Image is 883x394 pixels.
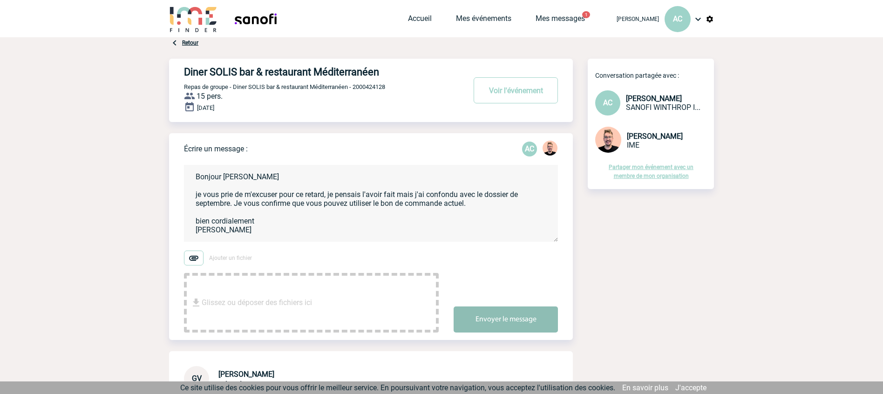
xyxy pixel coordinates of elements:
[197,104,214,111] span: [DATE]
[595,127,621,153] img: 129741-1.png
[184,66,438,78] h4: Diner SOLIS bar & restaurant Méditerranéen
[673,14,682,23] span: AC
[218,380,258,387] span: Le [DATE] 14:01
[627,141,639,149] span: IME
[582,11,590,18] button: 1
[180,383,615,392] span: Ce site utilise des cookies pour vous offrir le meilleur service. En poursuivant votre navigation...
[543,141,557,157] div: Stefan MILADINOVIC
[609,164,693,179] a: Partager mon événement avec un membre de mon organisation
[182,40,198,46] a: Retour
[192,374,202,383] span: GV
[543,141,557,156] img: 129741-1.png
[209,255,252,261] span: Ajouter un fichier
[197,92,223,101] span: 15 pers.
[474,77,558,103] button: Voir l'événement
[454,306,558,333] button: Envoyer le message
[626,94,682,103] span: [PERSON_NAME]
[626,103,700,112] span: SANOFI WINTHROP INDUSTRIE
[218,370,274,379] span: [PERSON_NAME]
[408,14,432,27] a: Accueil
[627,132,683,141] span: [PERSON_NAME]
[190,297,202,308] img: file_download.svg
[536,14,585,27] a: Mes messages
[184,144,248,153] p: Écrire un message :
[456,14,511,27] a: Mes événements
[522,142,537,156] div: Alexandra COIGNARD
[617,16,659,22] span: [PERSON_NAME]
[202,279,312,326] span: Glissez ou déposer des fichiers ici
[622,383,668,392] a: En savoir plus
[603,98,612,107] span: AC
[169,6,217,32] img: IME-Finder
[675,383,706,392] a: J'accepte
[522,142,537,156] p: AC
[184,83,385,90] span: Repas de groupe - Diner SOLIS bar & restaurant Méditerranéen - 2000424128
[595,72,714,79] p: Conversation partagée avec :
